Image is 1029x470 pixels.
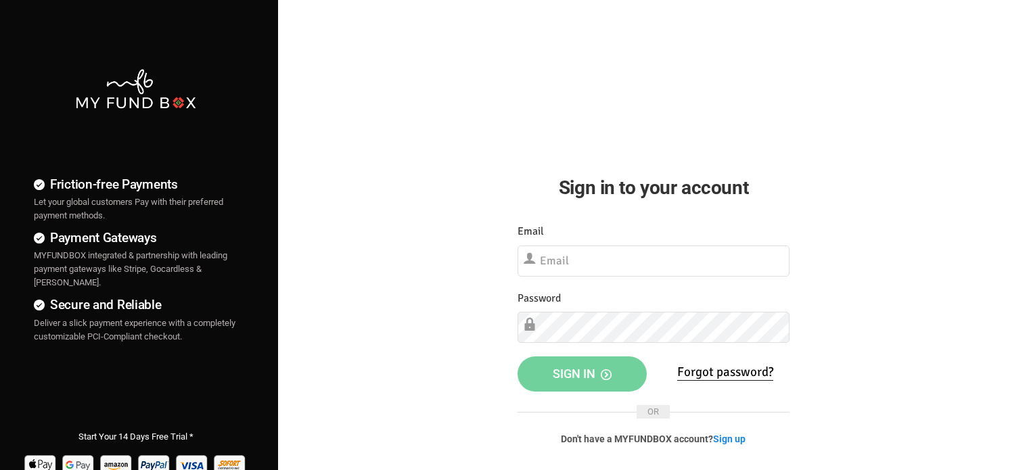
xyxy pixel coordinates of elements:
a: Forgot password? [677,364,773,381]
h4: Payment Gateways [34,228,237,248]
h2: Sign in to your account [518,173,790,202]
a: Sign up [713,433,746,444]
span: MYFUNDBOX integrated & partnership with leading payment gateways like Stripe, Gocardless & [PERSO... [34,250,227,287]
span: Let your global customers Pay with their preferred payment methods. [34,197,223,220]
span: Deliver a slick payment experience with a completely customizable PCI-Compliant checkout. [34,318,235,342]
button: Sign in [518,356,647,392]
p: Don't have a MYFUNDBOX account? [518,432,790,446]
input: Email [518,245,790,277]
img: mfbwhite.png [74,68,197,110]
h4: Secure and Reliable [34,295,237,314]
span: OR [637,405,670,419]
label: Password [518,290,561,307]
label: Email [518,223,544,240]
span: Sign in [553,367,612,381]
h4: Friction-free Payments [34,174,237,194]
